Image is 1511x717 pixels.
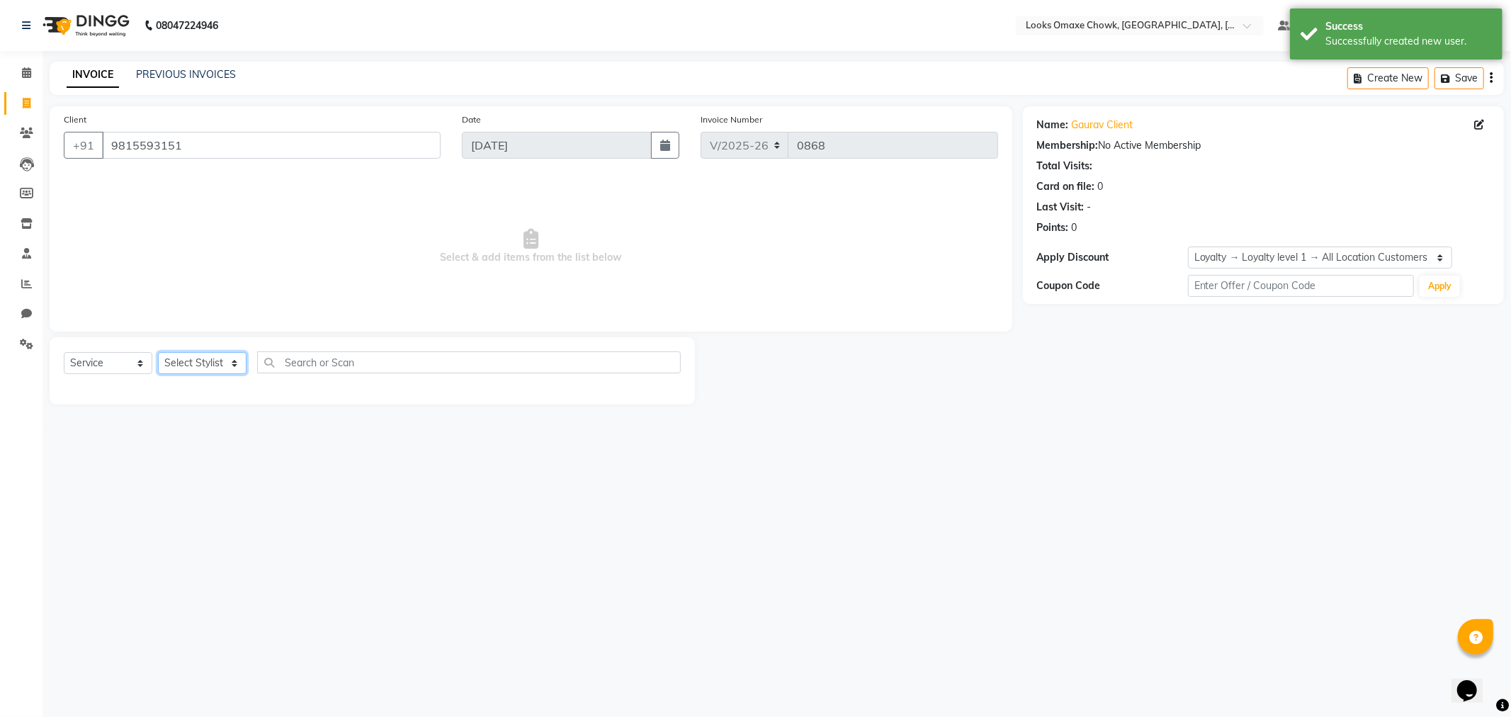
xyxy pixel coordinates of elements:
div: Apply Discount [1037,250,1188,265]
button: Save [1434,67,1484,89]
button: Create New [1347,67,1429,89]
label: Client [64,113,86,126]
div: Name: [1037,118,1069,132]
div: Successfully created new user. [1325,34,1492,49]
input: Enter Offer / Coupon Code [1188,275,1415,297]
label: Date [462,113,481,126]
div: No Active Membership [1037,138,1490,153]
iframe: chat widget [1451,660,1497,703]
div: Coupon Code [1037,278,1188,293]
div: 0 [1098,179,1104,194]
a: PREVIOUS INVOICES [136,68,236,81]
a: INVOICE [67,62,119,88]
button: +91 [64,132,103,159]
div: 0 [1072,220,1077,235]
img: logo [36,6,133,45]
div: Success [1325,19,1492,34]
span: Select & add items from the list below [64,176,998,317]
a: Gaurav Client [1072,118,1133,132]
div: Points: [1037,220,1069,235]
input: Search or Scan [257,351,681,373]
div: Last Visit: [1037,200,1085,215]
label: Invoice Number [701,113,762,126]
button: Apply [1420,276,1460,297]
div: Membership: [1037,138,1099,153]
div: Total Visits: [1037,159,1093,174]
input: Search by Name/Mobile/Email/Code [102,132,441,159]
b: 08047224946 [156,6,218,45]
div: - [1087,200,1092,215]
div: Card on file: [1037,179,1095,194]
